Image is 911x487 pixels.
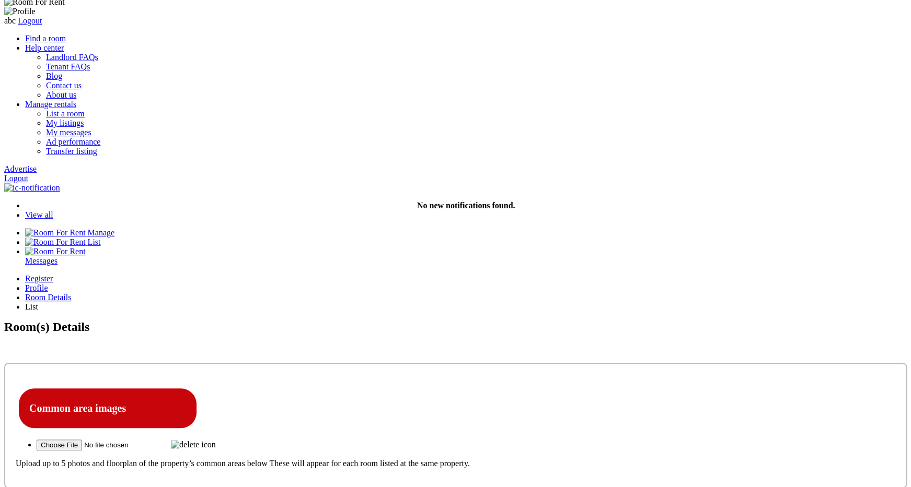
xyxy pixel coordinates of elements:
a: Manage [25,228,114,237]
a: Landlord FAQs [46,53,98,62]
a: My listings [46,118,84,127]
h4: Common area images [29,402,186,414]
span: Profile [25,283,48,292]
a: Ad performance [46,137,100,146]
span: Manage [88,228,115,237]
a: List [25,237,100,246]
img: Room For Rent [25,237,86,247]
a: Room Details [25,293,907,302]
span: Register [25,274,53,283]
a: Advertise [4,164,37,173]
img: delete icon [171,440,216,449]
strong: No new notifications found. [417,201,515,210]
a: Logout [18,16,42,25]
span: List [25,302,38,311]
a: Contact us [46,81,82,90]
p: Upload up to 5 photos and floorplan of the property’s common areas below These will appear for ea... [16,459,895,468]
a: Find a room [25,34,66,43]
a: Room For Rent Messages [25,247,907,265]
img: Room For Rent [25,247,86,256]
span: List [88,237,101,246]
img: Room For Rent [25,228,86,237]
img: ic-notification [4,183,60,193]
a: Transfer listing [46,147,97,156]
a: Profile [25,283,907,293]
a: About us [46,90,76,99]
a: Manage rentals [25,100,76,109]
a: Register [25,274,907,283]
a: Logout [4,174,28,183]
span: Room Details [25,293,71,302]
a: List a room [46,109,85,118]
a: Tenant FAQs [46,62,90,71]
a: View all [25,210,53,219]
h2: Room(s) Details [4,320,907,352]
a: Blog [46,72,62,80]
a: My messages [46,128,91,137]
span: Messages [25,256,57,265]
span: abc [4,16,16,25]
a: Help center [25,43,64,52]
img: Profile [4,7,36,16]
